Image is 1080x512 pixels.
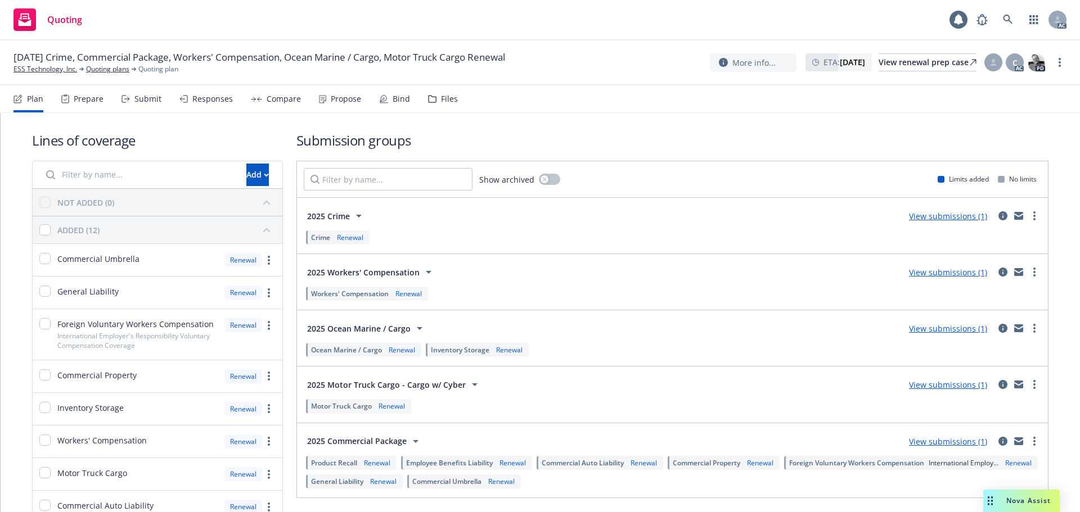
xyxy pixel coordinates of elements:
[494,345,525,355] div: Renewal
[134,94,161,103] div: Submit
[57,434,147,446] span: Workers' Compensation
[307,435,407,447] span: 2025 Commercial Package
[224,286,262,300] div: Renewal
[307,266,420,278] span: 2025 Workers' Compensation
[1012,265,1025,279] a: mail
[304,430,426,452] button: 2025 Commercial Package
[9,4,87,35] a: Quoting
[1012,434,1025,448] a: mail
[57,224,100,236] div: ADDED (12)
[267,94,301,103] div: Compare
[628,458,659,468] div: Renewal
[479,174,534,185] span: Show archived
[39,164,240,186] input: Filter by name...
[1006,496,1051,505] span: Nova Assist
[224,318,262,332] div: Renewal
[362,458,393,468] div: Renewal
[57,221,276,239] button: ADDED (12)
[823,56,865,68] span: ETA :
[909,436,987,447] a: View submissions (1)
[304,168,472,191] input: Filter by name...
[1012,321,1025,335] a: mail
[1003,458,1034,468] div: Renewal
[983,490,1060,512] button: Nova Assist
[262,402,276,415] a: more
[393,289,424,298] div: Renewal
[192,94,233,103] div: Responses
[307,379,466,391] span: 2025 Motor Truck Cargo - Cargo w/ Cyber
[789,458,924,468] span: Foreign Voluntary Workers Compensation
[224,253,262,267] div: Renewal
[368,477,399,486] div: Renewal
[996,378,1010,391] a: circleInformation
[376,401,407,411] div: Renewal
[1012,209,1025,223] a: mail
[224,369,262,383] div: Renewal
[224,467,262,481] div: Renewal
[879,53,976,71] a: View renewal prep case
[1012,57,1018,69] span: C
[47,15,82,24] span: Quoting
[13,51,505,64] span: [DATE] Crime, Commercial Package, Workers' Compensation, Ocean Marine / Cargo, Motor Truck Cargo ...
[1028,209,1041,223] a: more
[998,174,1037,184] div: No limits
[1027,53,1045,71] img: photo
[938,174,989,184] div: Limits added
[996,434,1010,448] a: circleInformation
[224,402,262,416] div: Renewal
[1012,378,1025,391] a: mail
[307,323,411,334] span: 2025 Ocean Marine / Cargo
[311,289,389,298] span: Workers' Compensation
[27,94,43,103] div: Plan
[909,379,987,390] a: View submissions (1)
[386,345,417,355] div: Renewal
[304,261,439,283] button: 2025 Workers' Compensation
[57,197,114,209] div: NOT ADDED (0)
[304,317,430,339] button: 2025 Ocean Marine / Cargo
[262,468,276,481] a: more
[307,210,350,222] span: 2025 Crime
[32,131,283,149] h1: Lines of coverage
[909,267,987,278] a: View submissions (1)
[262,369,276,383] a: more
[393,94,410,103] div: Bind
[997,8,1019,31] a: Search
[1023,8,1045,31] a: Switch app
[431,345,489,355] span: Inventory Storage
[57,369,137,381] span: Commercial Property
[1028,434,1041,448] a: more
[57,331,218,350] span: International Employer's Responsibility Voluntary Compensation Coverage
[929,458,998,468] span: International Employ...
[13,64,77,74] a: ESS Technology, Inc.
[246,164,269,186] button: Add
[909,323,987,334] a: View submissions (1)
[996,265,1010,279] a: circleInformation
[983,490,997,512] div: Drag to move
[262,434,276,448] a: more
[74,94,103,103] div: Prepare
[57,318,214,330] span: Foreign Voluntary Workers Compensation
[57,500,154,511] span: Commercial Auto Liability
[86,64,129,74] a: Quoting plans
[335,233,366,242] div: Renewal
[1053,56,1066,69] a: more
[971,8,993,31] a: Report a Bug
[412,477,481,486] span: Commercial Umbrella
[406,458,493,468] span: Employee Benefits Liability
[311,401,372,411] span: Motor Truck Cargo
[304,373,485,396] button: 2025 Motor Truck Cargo - Cargo w/ Cyber
[262,286,276,300] a: more
[57,193,276,211] button: NOT ADDED (0)
[542,458,624,468] span: Commercial Auto Liability
[840,57,865,67] strong: [DATE]
[732,57,776,69] span: More info...
[57,253,139,265] span: Commercial Umbrella
[1028,265,1041,279] a: more
[441,94,458,103] div: Files
[138,64,178,74] span: Quoting plan
[909,211,987,221] a: View submissions (1)
[311,345,382,355] span: Ocean Marine / Cargo
[486,477,517,486] div: Renewal
[710,53,796,72] button: More info...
